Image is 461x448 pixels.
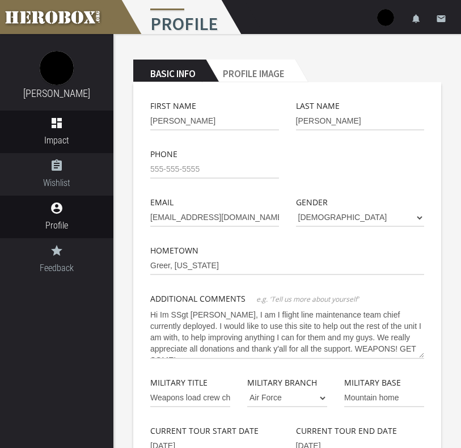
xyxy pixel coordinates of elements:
[150,292,246,305] label: Additional Comments
[344,376,401,389] label: Military Base
[150,424,259,437] label: Current Tour Start Date
[247,376,317,389] label: Military Branch
[150,376,208,389] label: Military Title
[23,87,90,99] a: [PERSON_NAME]
[296,196,328,209] label: Gender
[206,60,295,82] h2: Profile Image
[50,201,64,215] i: account_circle
[296,424,397,437] label: Current Tour End Date
[377,9,394,26] img: user-image
[296,99,340,112] label: Last Name
[40,51,74,85] img: image
[150,244,198,257] label: Hometown
[436,14,446,24] i: email
[150,147,177,160] label: Phone
[133,60,206,82] h2: Basic Info
[256,294,359,304] span: e.g. 'Tell us more about yourself'
[150,99,196,112] label: First Name
[150,196,174,209] label: Email
[411,14,421,24] i: notifications
[150,160,279,179] input: 555-555-5555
